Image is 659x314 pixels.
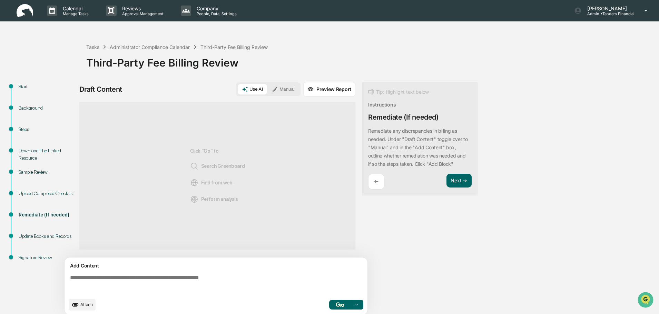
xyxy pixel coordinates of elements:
[23,60,87,65] div: We're available if you need us!
[86,51,656,69] div: Third-Party Fee Billing Review
[19,169,75,176] div: Sample Review
[190,179,198,187] img: Web
[582,11,635,16] p: Admin • Tandem Financial
[19,147,75,162] div: Download The Linked Resource
[582,6,635,11] p: [PERSON_NAME]
[69,299,96,311] button: upload document
[190,195,198,203] img: Analysis
[57,6,92,11] p: Calendar
[336,302,344,307] img: Go
[200,44,268,50] div: Third-Party Fee Billing Review
[19,211,75,219] div: Remediate (If needed)
[190,195,238,203] span: Perform analysis
[49,117,83,122] a: Powered byPylon
[329,300,351,310] button: Go
[14,100,43,107] span: Data Lookup
[368,88,429,96] div: Tip: Highlight text below
[79,85,122,93] div: Draft Content
[374,178,378,185] p: ←
[4,84,47,97] a: 🖐️Preclearance
[17,4,33,18] img: logo
[14,87,45,94] span: Preclearance
[190,179,233,187] span: Find from web
[57,87,86,94] span: Attestations
[190,162,245,170] span: Search Greenboard
[23,53,113,60] div: Start new chat
[446,174,472,188] button: Next ➔
[238,84,267,94] button: Use AI
[86,44,99,50] div: Tasks
[19,254,75,261] div: Signature Review
[368,128,468,167] p: Remediate any discrepancies in billing as needed. Under "Draft Content" toggle over to "Manual" a...
[19,104,75,112] div: Background
[191,11,240,16] p: People, Data, Settings
[7,53,19,65] img: 1746055101610-c473b297-6a78-478c-a979-82029cc54cd1
[50,88,56,93] div: 🗄️
[303,82,355,97] button: Preview Report
[191,6,240,11] p: Company
[7,101,12,106] div: 🔎
[368,102,396,108] div: Instructions
[637,291,656,310] iframe: Open customer support
[19,83,75,90] div: Start
[18,31,114,39] input: Clear
[80,302,93,307] span: Attach
[7,88,12,93] div: 🖐️
[7,14,126,26] p: How can we help?
[19,126,75,133] div: Steps
[117,55,126,63] button: Start new chat
[110,44,190,50] div: Administrator Compliance Calendar
[19,190,75,197] div: Upload Completed Checklist
[69,117,83,122] span: Pylon
[4,97,46,110] a: 🔎Data Lookup
[368,113,439,121] div: Remediate (If needed)
[69,262,363,270] div: Add Content
[117,6,167,11] p: Reviews
[117,11,167,16] p: Approval Management
[47,84,88,97] a: 🗄️Attestations
[57,11,92,16] p: Manage Tasks
[190,113,245,238] div: Click "Go" to
[19,233,75,240] div: Update Books and Records
[190,162,198,170] img: Search
[268,84,299,94] button: Manual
